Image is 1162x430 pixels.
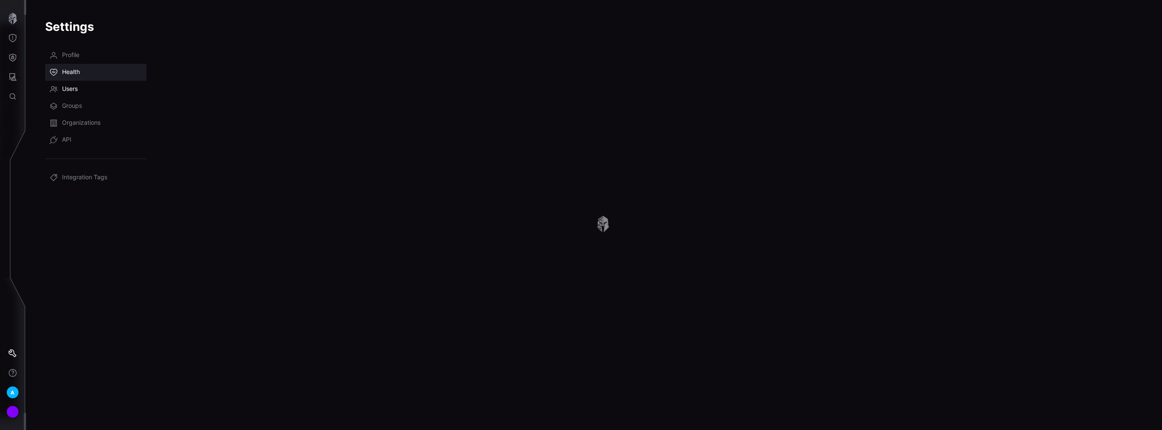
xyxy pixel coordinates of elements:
[62,102,82,110] span: Groups
[62,68,80,77] span: Health
[45,47,147,64] a: Profile
[62,136,71,144] span: API
[62,173,107,182] span: Integration Tags
[45,98,147,115] a: Groups
[45,169,147,186] a: Integration Tags
[45,131,147,148] a: API
[0,383,25,402] button: A
[11,388,14,397] span: A
[45,64,147,81] a: Health
[45,19,1143,34] h1: Settings
[62,85,78,93] span: Users
[45,81,147,98] a: Users
[45,115,147,131] a: Organizations
[62,119,100,127] span: Organizations
[62,51,79,60] span: Profile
